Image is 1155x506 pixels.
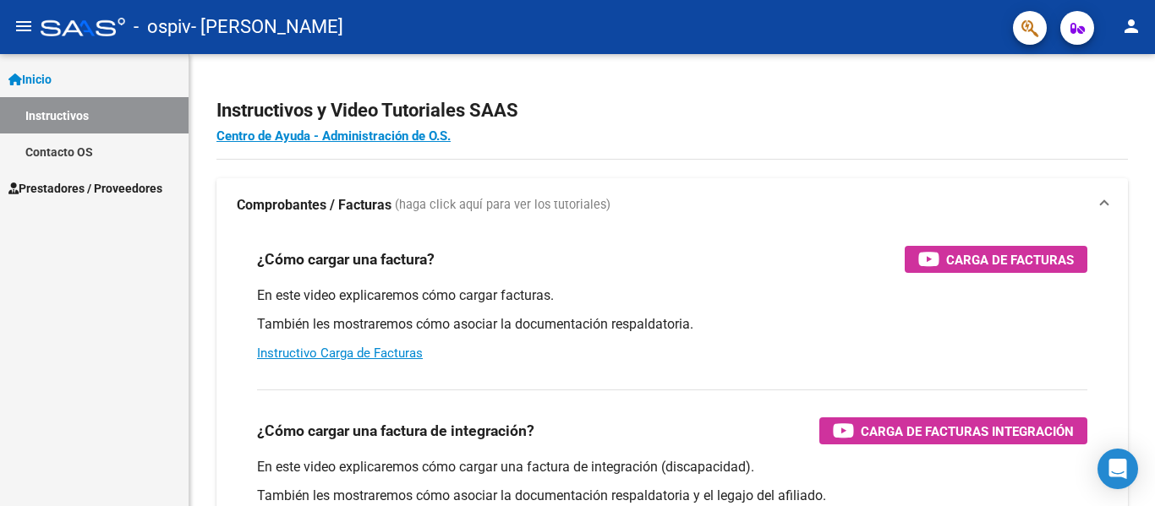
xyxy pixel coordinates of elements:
[257,286,1087,305] p: En este video explicaremos cómo cargar facturas.
[257,315,1087,334] p: También les mostraremos cómo asociar la documentación respaldatoria.
[257,345,423,361] a: Instructivo Carga de Facturas
[216,95,1128,127] h2: Instructivos y Video Tutoriales SAAS
[257,487,1087,505] p: También les mostraremos cómo asociar la documentación respaldatoria y el legajo del afiliado.
[946,249,1074,270] span: Carga de Facturas
[861,421,1074,442] span: Carga de Facturas Integración
[819,417,1087,444] button: Carga de Facturas Integración
[395,196,610,215] span: (haga click aquí para ver los tutoriales)
[8,179,162,198] span: Prestadores / Proveedores
[191,8,343,46] span: - [PERSON_NAME]
[257,458,1087,476] p: En este video explicaremos cómo cargar una factura de integración (discapacidad).
[216,178,1128,232] mat-expansion-panel-header: Comprobantes / Facturas (haga click aquí para ver los tutoriales)
[1098,449,1138,489] div: Open Intercom Messenger
[216,128,451,144] a: Centro de Ayuda - Administración de O.S.
[905,246,1087,273] button: Carga de Facturas
[134,8,191,46] span: - ospiv
[8,70,52,89] span: Inicio
[257,248,435,271] h3: ¿Cómo cargar una factura?
[1121,16,1141,36] mat-icon: person
[237,196,391,215] strong: Comprobantes / Facturas
[14,16,34,36] mat-icon: menu
[257,419,534,443] h3: ¿Cómo cargar una factura de integración?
